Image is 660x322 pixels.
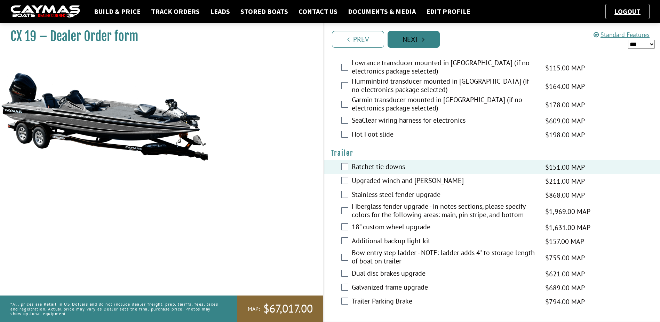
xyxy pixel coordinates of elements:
[352,283,537,293] label: Galvanized frame upgrade
[352,269,537,279] label: Dual disc brakes upgrade
[545,63,585,73] span: $115.00 MAP
[331,149,653,158] h4: Trailer
[352,190,537,200] label: Stainless steel fender upgrade
[545,190,585,200] span: $868.00 MAP
[545,81,585,92] span: $164.00 MAP
[352,176,537,186] label: Upgraded winch and [PERSON_NAME]
[545,269,585,279] span: $621.00 MAP
[545,283,585,293] span: $689.00 MAP
[10,29,306,44] h1: CX 19 – Dealer Order form
[352,248,537,267] label: Bow entry step ladder - NOTE: ladder adds 4" to storage length of boat on trailer
[332,31,384,48] a: Prev
[545,253,585,263] span: $755.00 MAP
[545,130,585,140] span: $198.00 MAP
[10,5,80,18] img: caymas-dealer-connect-2ed40d3bc7270c1d8d7ffb4b79bf05adc795679939227970def78ec6f6c03838.gif
[352,202,537,221] label: Fiberglass fender upgrade - in notes sections, please specify colors for the following areas: mai...
[352,77,537,95] label: Humminbird transducer mounted in [GEOGRAPHIC_DATA] (if no electronics package selected)
[344,7,419,16] a: Documents & Media
[352,116,537,126] label: SeaClear wiring harness for electronics
[545,162,585,172] span: $151.00 MAP
[388,31,440,48] a: Next
[237,7,292,16] a: Stored Boats
[207,7,233,16] a: Leads
[90,7,144,16] a: Build & Price
[295,7,341,16] a: Contact Us
[545,100,585,110] span: $178.00 MAP
[352,130,537,140] label: Hot Foot slide
[352,162,537,172] label: Ratchet tie downs
[545,297,585,307] span: $794.00 MAP
[248,305,260,313] span: MAP:
[423,7,474,16] a: Edit Profile
[10,298,222,319] p: *All prices are Retail in US Dollars and do not include dealer freight, prep, tariffs, fees, taxe...
[263,301,313,316] span: $67,017.00
[594,31,650,39] a: Standard Features
[611,7,644,16] a: Logout
[545,176,585,186] span: $211.00 MAP
[352,59,537,77] label: Lowrance transducer mounted in [GEOGRAPHIC_DATA] (if no electronics package selected)
[352,223,537,233] label: 18” custom wheel upgrade
[545,206,590,217] span: $1,969.00 MAP
[545,236,584,247] span: $157.00 MAP
[545,116,585,126] span: $609.00 MAP
[352,95,537,114] label: Garmin transducer mounted in [GEOGRAPHIC_DATA] (if no electronics package selected)
[148,7,203,16] a: Track Orders
[237,296,323,322] a: MAP:$67,017.00
[352,237,537,247] label: Additional backup light kit
[352,297,537,307] label: Trailer Parking Brake
[545,222,590,233] span: $1,631.00 MAP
